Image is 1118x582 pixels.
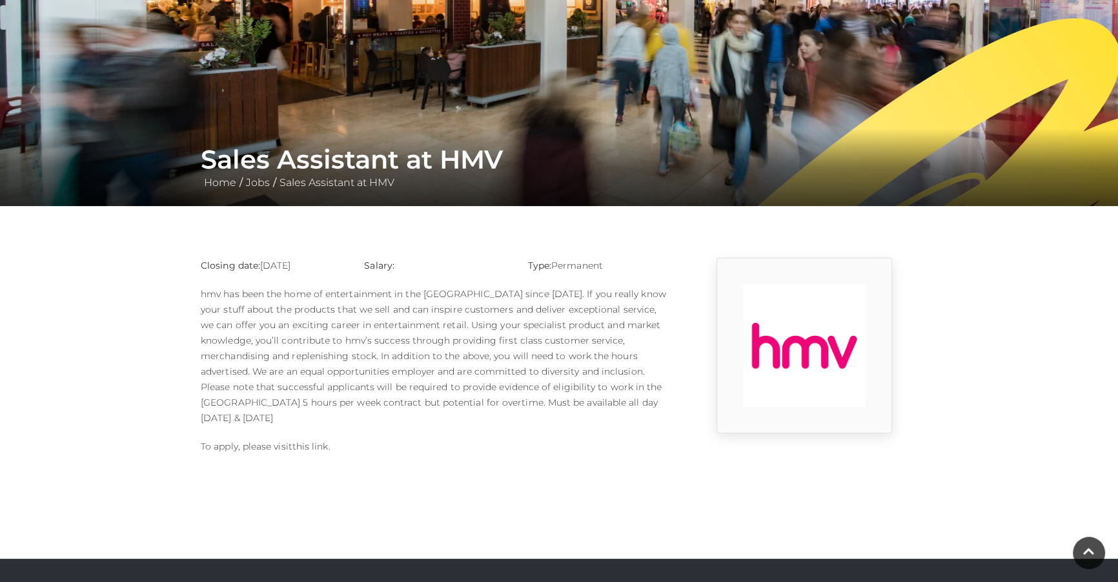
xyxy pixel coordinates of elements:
[276,176,398,189] a: Sales Assistant at HMV
[528,260,551,271] strong: Type:
[243,176,273,189] a: Jobs
[201,176,239,189] a: Home
[201,144,917,175] h1: Sales Assistant at HMV
[201,439,672,454] p: To apply, please visit .
[364,260,394,271] strong: Salary:
[191,144,927,191] div: / /
[528,258,672,273] p: Permanent
[201,258,345,273] p: [DATE]
[292,441,329,452] a: this link
[201,260,260,271] strong: Closing date:
[743,284,866,407] img: 9_1554821655_pX3E.png
[201,286,672,426] p: hmv has been the home of entertainment in the [GEOGRAPHIC_DATA] since [DATE]. If you really know ...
